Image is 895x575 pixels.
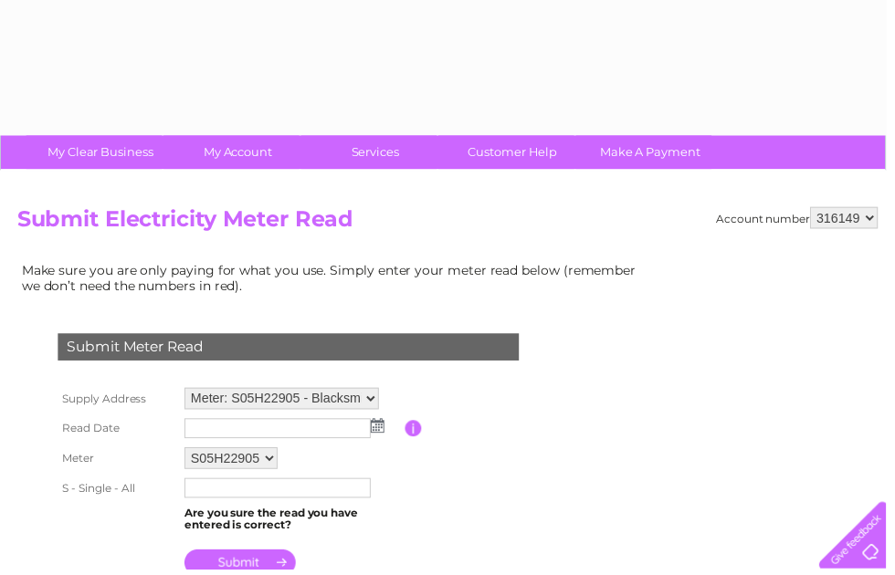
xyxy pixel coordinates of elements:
[54,387,182,418] th: Supply Address
[374,423,388,437] img: ...
[26,137,177,171] a: My Clear Business
[17,209,887,244] h2: Submit Electricity Meter Read
[165,137,316,171] a: My Account
[723,209,887,231] div: Account number
[409,424,426,441] input: Information
[58,337,524,364] div: Submit Meter Read
[182,507,409,542] td: Are you sure the read you have entered is correct?
[443,137,594,171] a: Customer Help
[304,137,455,171] a: Services
[54,478,182,507] th: S - Single - All
[17,261,657,299] td: Make sure you are only paying for what you use. Simply enter your meter read below (remember we d...
[582,137,732,171] a: Make A Payment
[54,447,182,478] th: Meter
[54,418,182,447] th: Read Date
